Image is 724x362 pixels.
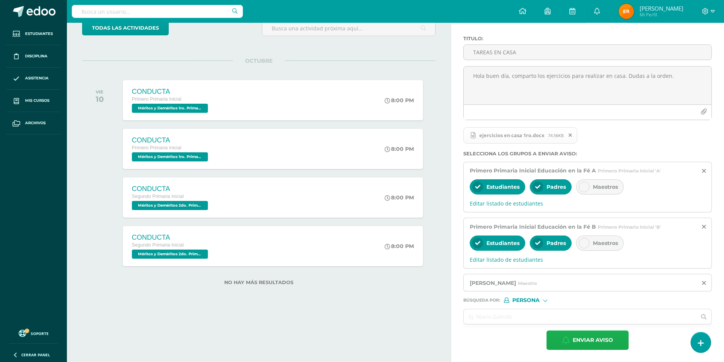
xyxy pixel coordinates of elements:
[21,352,50,357] span: Cerrar panel
[470,167,596,174] span: Primero Primaria Inicial Educación en la Fé A
[640,5,683,12] span: [PERSON_NAME]
[25,53,48,59] span: Disciplina
[464,309,696,324] input: Ej. Mario Galindo
[132,145,181,150] span: Primero Primaria Inicial
[564,131,577,139] span: Remover archivo
[6,112,61,134] a: Archivos
[547,183,566,190] span: Padres
[470,223,596,230] span: Primero Primaria Inicial Educación en la Fé B
[593,240,618,247] span: Maestros
[25,120,46,126] span: Archivos
[619,4,634,19] img: b9e3894e7f16a561f6570e7c5a24956e.png
[464,45,711,60] input: Titulo
[6,90,61,112] a: Mis cursos
[598,224,661,230] span: Primero Primaria Inicial 'B'
[463,127,577,144] span: ejercicios en casa 1ro.docx
[132,194,184,199] span: Segundo Primaria Inicial
[464,66,711,104] textarea: Hola buen día, comparto los ejercicios para realizar en casa. Dudas a la orden.
[25,75,49,81] span: Asistencia
[82,280,436,285] label: No hay más resultados
[6,45,61,68] a: Disciplina
[233,57,285,64] span: OCTUBRE
[547,240,566,247] span: Padres
[470,280,516,286] span: [PERSON_NAME]
[573,331,613,349] span: Enviar aviso
[593,183,618,190] span: Maestros
[463,151,712,156] label: Selecciona los grupos a enviar aviso :
[493,5,540,24] a: Examen
[586,5,627,24] a: Aviso
[385,145,414,152] div: 8:00 PM
[470,200,705,207] span: Editar listado de estudiantes
[518,280,537,286] span: Maestro
[132,88,210,96] div: CONDUCTA
[132,152,208,161] span: Méritos y Deméritos 1ro. Primaria ¨B¨ 'B'
[6,23,61,45] a: Estudiantes
[504,297,561,303] div: [object Object]
[598,168,661,174] span: Primero Primaria Inicial 'A'
[132,136,210,144] div: CONDUCTA
[640,11,683,18] span: Mi Perfil
[132,234,210,242] div: CONDUCTA
[132,201,208,210] span: Méritos y Deméritos 2do. Primaria ¨A¨ 'A'
[132,250,208,259] span: Méritos y Deméritos 2do. Primaria ¨B¨ 'B'
[385,243,414,250] div: 8:00 PM
[72,5,243,18] input: Busca un usuario...
[25,31,53,37] span: Estudiantes
[82,21,169,35] a: todas las Actividades
[475,132,548,138] span: ejercicios en casa 1ro.docx
[25,98,49,104] span: Mis cursos
[385,194,414,201] div: 8:00 PM
[9,328,58,338] a: Soporte
[132,104,208,113] span: Méritos y Deméritos 1ro. Primaria ¨A¨ 'A'
[463,36,712,41] label: Titulo :
[31,331,49,336] span: Soporte
[548,133,564,138] span: 74.56KB
[262,21,435,36] input: Busca una actividad próxima aquí...
[540,5,586,24] a: Evento
[132,242,184,248] span: Segundo Primaria Inicial
[486,240,520,247] span: Estudiantes
[132,96,181,102] span: Primero Primaria Inicial
[385,97,414,104] div: 8:00 PM
[6,68,61,90] a: Asistencia
[463,298,500,302] span: Búsqueda por :
[132,185,210,193] div: CONDUCTA
[470,256,705,263] span: Editar listado de estudiantes
[512,298,540,302] span: Persona
[451,5,492,24] a: Tarea
[96,89,104,95] div: VIE
[547,330,629,350] button: Enviar aviso
[96,95,104,104] div: 10
[486,183,520,190] span: Estudiantes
